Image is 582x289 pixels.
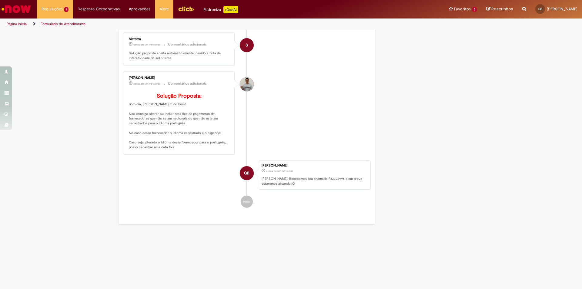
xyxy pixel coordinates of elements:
div: Padroniza [203,6,238,13]
a: Rascunhos [486,6,513,12]
div: Sistema [129,37,230,41]
span: S [246,38,248,52]
span: 5 [472,7,477,12]
span: Favoritos [454,6,471,12]
span: cerca de um mês atrás [266,169,293,173]
p: Solução proposta aceita automaticamente, devido a falta de interatividade do solicitante. [129,51,230,60]
span: GB [244,166,249,180]
div: Giovanna Alves Boare [240,166,254,180]
time: 25/07/2025 09:44:23 [133,43,160,46]
time: 14/07/2025 18:38:26 [266,169,293,173]
div: System [240,38,254,52]
span: Rascunhos [491,6,513,12]
span: 1 [64,7,69,12]
div: Henrique Marciano Da Silva [240,77,254,91]
span: cerca de um mês atrás [133,82,160,86]
span: GB [538,7,542,11]
span: Despesas Corporativas [78,6,120,12]
p: Bom dia, [PERSON_NAME], tudo bem? Não consigo alterar ou incluir data fixa de pagamento de fornec... [129,93,230,150]
small: Comentários adicionais [168,42,207,47]
img: click_logo_yellow_360x200.png [178,4,194,13]
img: ServiceNow [1,3,32,15]
li: Giovanna Alves Boare [123,160,370,190]
span: cerca de um mês atrás [133,43,160,46]
ul: Trilhas de página [5,18,383,30]
span: Requisições [42,6,63,12]
p: [PERSON_NAME]! Recebemos seu chamado R13292996 e em breve estaremos atuando. [262,176,367,186]
p: +GenAi [223,6,238,13]
span: More [159,6,169,12]
small: Comentários adicionais [168,81,207,86]
b: Solução Proposta: [157,92,202,99]
a: Formulário de Atendimento [41,22,85,26]
div: [PERSON_NAME] [129,76,230,80]
span: [PERSON_NAME] [547,6,577,12]
a: Página inicial [7,22,28,26]
span: Aprovações [129,6,150,12]
div: [PERSON_NAME] [262,164,367,167]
